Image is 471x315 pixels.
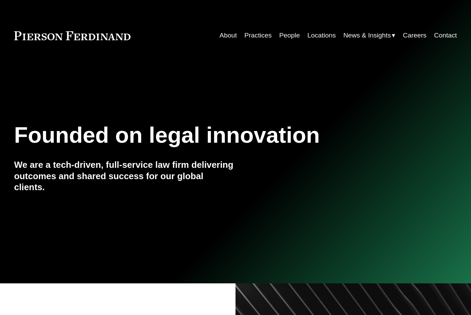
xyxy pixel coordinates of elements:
[343,30,391,42] span: News & Insights
[279,29,300,42] a: People
[434,29,457,42] a: Contact
[220,29,237,42] a: About
[14,159,235,193] h4: We are a tech-driven, full-service law firm delivering outcomes and shared success for our global...
[307,29,336,42] a: Locations
[403,29,427,42] a: Careers
[343,29,395,42] a: folder dropdown
[244,29,272,42] a: Practices
[14,122,383,148] h1: Founded on legal innovation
